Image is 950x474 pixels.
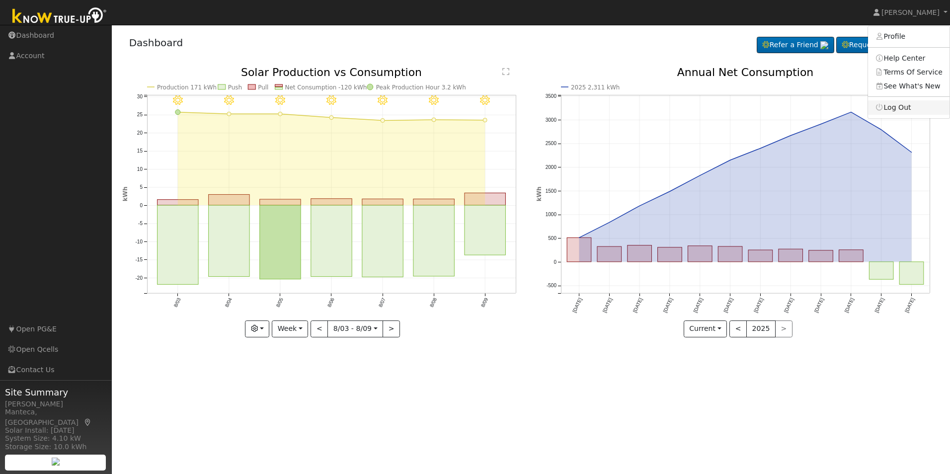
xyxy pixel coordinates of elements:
rect: onclick="" [362,199,403,206]
circle: onclick="" [789,134,793,138]
circle: onclick="" [668,190,672,194]
a: Terms Of Service [868,65,950,79]
i: 8/05 - Clear [275,95,285,105]
text: -5 [138,221,143,227]
text: Production 171 kWh [157,84,217,91]
text: Peak Production Hour 3.2 kWh [376,84,466,91]
text: [DATE] [632,297,643,314]
text: kWh [536,187,543,202]
text: 8/06 [326,297,335,309]
text: [DATE] [753,297,764,314]
circle: onclick="" [879,128,883,132]
rect: onclick="" [567,238,591,262]
text: 8/04 [224,297,233,309]
text: -20 [135,275,143,281]
button: Current [684,320,727,337]
text: [DATE] [693,297,704,314]
text: [DATE] [571,297,583,314]
text: Annual Net Consumption [677,66,814,79]
text: kWh [122,187,129,202]
rect: onclick="" [208,205,249,276]
text: 1500 [546,188,557,194]
button: < [729,320,747,337]
text: 10 [137,166,143,172]
rect: onclick="" [465,193,505,206]
a: See What's New [868,79,950,93]
text: 500 [548,236,556,241]
text: 2500 [546,141,557,146]
rect: onclick="" [413,199,454,206]
text: 25 [137,112,143,118]
text: 3500 [546,93,557,99]
circle: onclick="" [759,147,763,151]
rect: onclick="" [208,195,249,206]
a: Dashboard [129,37,183,49]
circle: onclick="" [329,116,333,120]
rect: onclick="" [465,205,505,255]
text: 1000 [546,212,557,218]
text: 8/07 [378,297,387,309]
rect: onclick="" [157,205,198,284]
circle: onclick="" [849,110,853,114]
rect: onclick="" [628,245,652,262]
rect: onclick="" [597,246,622,262]
text: [DATE] [662,297,674,314]
rect: onclick="" [311,199,352,205]
rect: onclick="" [748,250,773,262]
rect: onclick="" [718,246,742,262]
circle: onclick="" [728,158,732,162]
text: 0 [140,203,143,208]
rect: onclick="" [658,247,682,262]
img: retrieve [52,458,60,466]
button: > [383,320,400,337]
circle: onclick="" [577,236,581,240]
circle: onclick="" [432,118,436,122]
text: [DATE] [904,297,916,314]
i: 8/07 - MostlyClear [378,95,388,105]
circle: onclick="" [607,221,611,225]
text: [DATE] [602,297,613,314]
rect: onclick="" [870,262,894,279]
text: 5 [140,185,143,190]
text: 8/03 [172,297,181,309]
text: Push [228,84,241,91]
text: 3000 [546,117,557,123]
rect: onclick="" [362,205,403,277]
text: 8/09 [480,297,489,309]
text: 15 [137,149,143,154]
text: [DATE] [783,297,794,314]
button: Week [272,320,308,337]
text: [DATE] [722,297,734,314]
circle: onclick="" [278,112,282,116]
button: 8/03 - 8/09 [327,320,383,337]
span: Site Summary [5,386,106,399]
text: Pull [258,84,268,91]
text: [DATE] [844,297,855,314]
a: Request a Cleaning [836,37,933,54]
rect: onclick="" [311,205,352,277]
circle: onclick="" [175,110,180,115]
div: System Size: 4.10 kW [5,433,106,444]
text: -15 [135,257,143,263]
circle: onclick="" [227,112,231,116]
div: Solar Install: [DATE] [5,425,106,436]
i: 8/06 - Clear [326,95,336,105]
a: Help Center [868,51,950,65]
text: 0 [554,259,556,265]
text: [DATE] [813,297,825,314]
rect: onclick="" [259,199,300,205]
rect: onclick="" [900,262,924,285]
i: 8/08 - MostlyClear [429,95,439,105]
text: 2000 [546,164,557,170]
text:  [502,68,509,76]
a: Map [83,418,92,426]
img: retrieve [820,41,828,49]
text: 8/05 [275,297,284,309]
a: Log Out [868,100,950,114]
circle: onclick="" [381,119,385,123]
div: Manteca, [GEOGRAPHIC_DATA] [5,407,106,428]
i: 8/03 - Clear [173,95,183,105]
text: -10 [135,239,143,244]
i: 8/09 - MostlyClear [480,95,490,105]
text: 20 [137,130,143,136]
